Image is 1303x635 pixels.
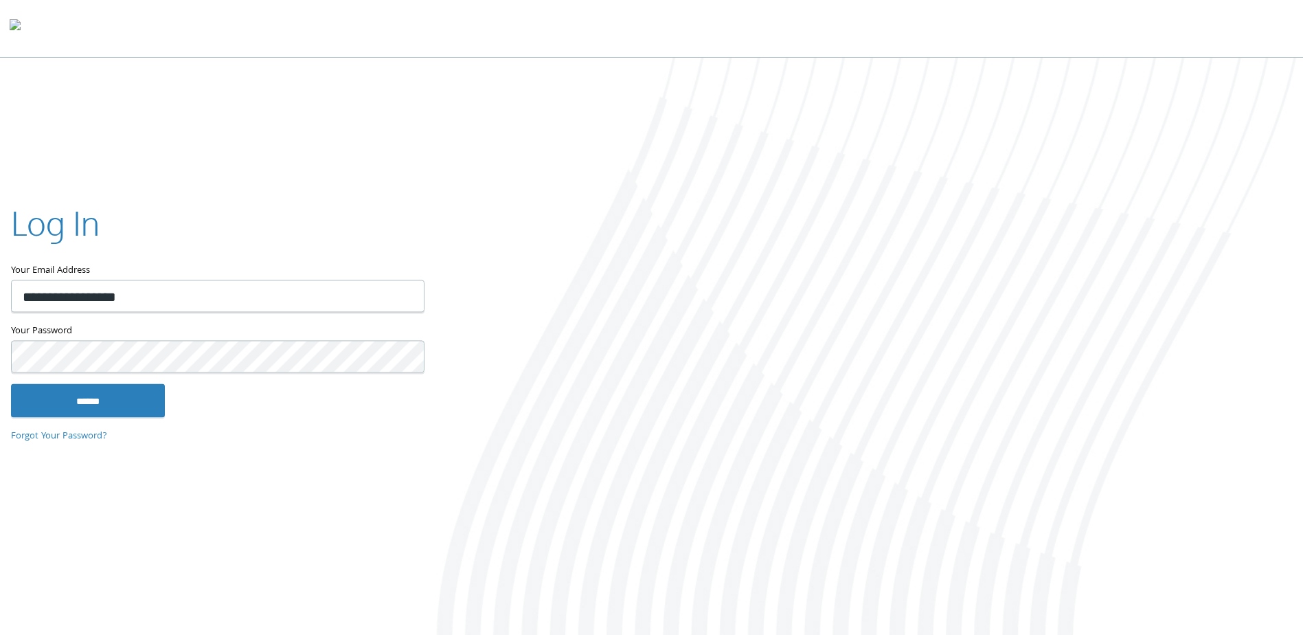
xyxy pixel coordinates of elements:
label: Your Password [11,324,423,341]
keeper-lock: Open Keeper Popup [397,348,413,365]
h2: Log In [11,200,100,246]
img: todyl-logo-dark.svg [10,14,21,42]
a: Forgot Your Password? [11,429,107,444]
keeper-lock: Open Keeper Popup [397,288,413,304]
